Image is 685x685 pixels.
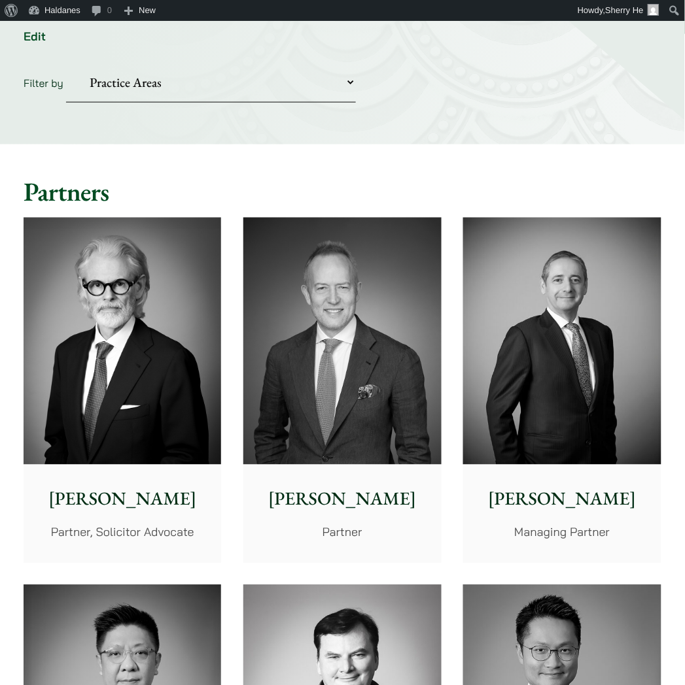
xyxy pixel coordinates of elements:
[24,176,661,207] h2: Partners
[24,218,221,563] a: [PERSON_NAME] Partner, Solicitor Advocate
[254,524,430,541] p: Partner
[474,524,650,541] p: Managing Partner
[605,5,644,15] span: Sherry He
[474,486,650,513] p: [PERSON_NAME]
[24,29,46,44] a: Edit
[463,218,661,563] a: [PERSON_NAME] Managing Partner
[34,486,211,513] p: [PERSON_NAME]
[243,218,441,563] a: [PERSON_NAME] Partner
[254,486,430,513] p: [PERSON_NAME]
[24,76,63,90] label: Filter by
[34,524,211,541] p: Partner, Solicitor Advocate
